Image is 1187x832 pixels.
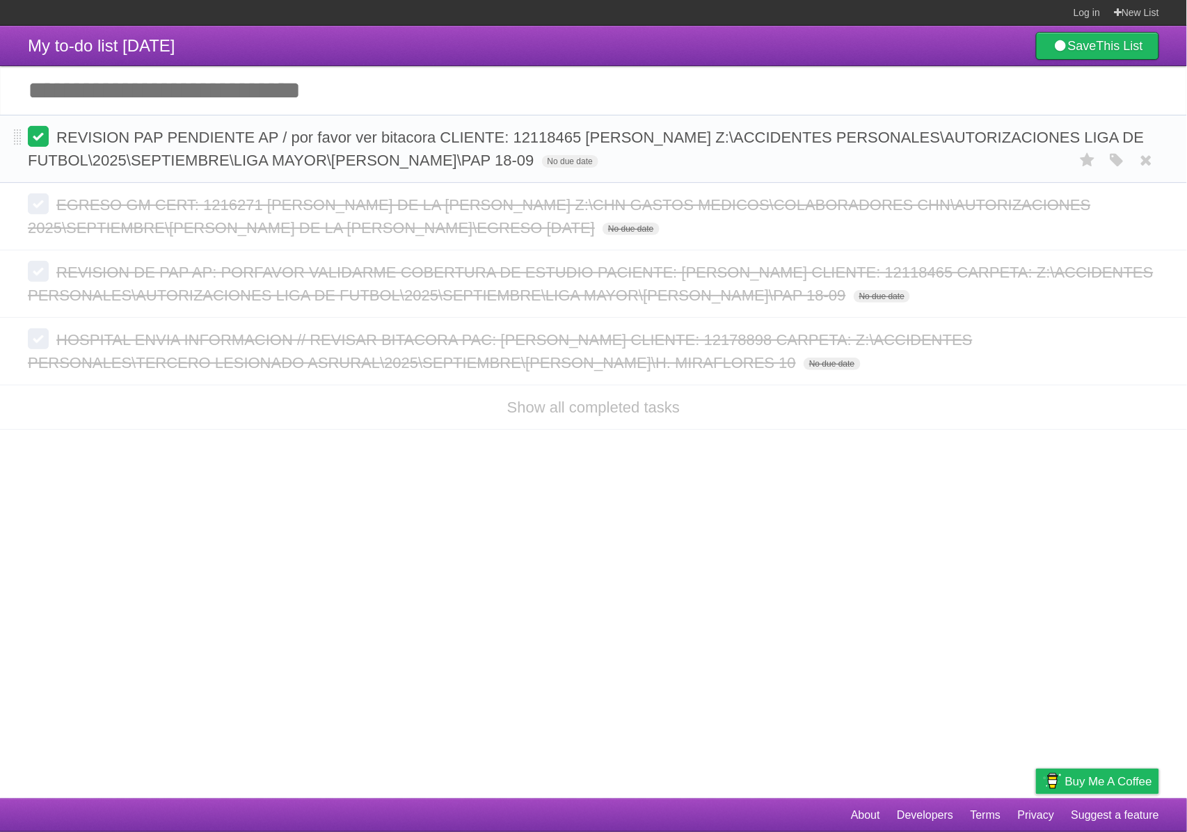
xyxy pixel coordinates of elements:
[1036,769,1159,794] a: Buy me a coffee
[28,36,175,55] span: My to-do list [DATE]
[1018,802,1054,829] a: Privacy
[28,328,49,349] label: Done
[28,331,973,371] span: HOSPITAL ENVIA INFORMACION // REVISAR BITACORA PAC: [PERSON_NAME] CLIENTE: 12178898 CARPETA: Z:\A...
[1097,39,1143,53] b: This List
[28,193,49,214] label: Done
[28,126,49,147] label: Done
[804,358,860,370] span: No due date
[507,399,680,416] a: Show all completed tasks
[28,264,1154,304] span: REVISION DE PAP AP: PORFAVOR VALIDARME COBERTURA DE ESTUDIO PACIENTE: [PERSON_NAME] CLIENTE: 1211...
[1043,769,1062,793] img: Buy me a coffee
[971,802,1001,829] a: Terms
[603,223,659,235] span: No due date
[851,802,880,829] a: About
[897,802,953,829] a: Developers
[1065,769,1152,794] span: Buy me a coffee
[28,129,1144,169] span: REVISION PAP PENDIENTE AP / por favor ver bitacora CLIENTE: 12118465 [PERSON_NAME] Z:\ACCIDENTES ...
[1036,32,1159,60] a: SaveThis List
[1072,802,1159,829] a: Suggest a feature
[854,290,910,303] span: No due date
[1074,149,1101,172] label: Star task
[28,196,1091,237] span: EGRESO GM CERT: 1216271 [PERSON_NAME] DE LA [PERSON_NAME] Z:\CHN GASTOS MEDICOS\COLABORADORES CHN...
[28,261,49,282] label: Done
[542,155,598,168] span: No due date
